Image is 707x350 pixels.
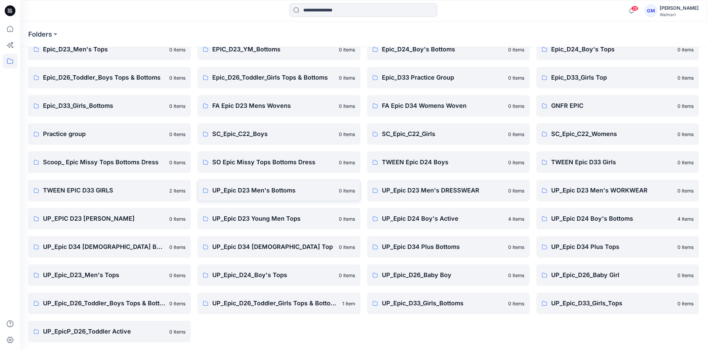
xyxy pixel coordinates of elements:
[508,131,524,138] p: 0 items
[339,131,355,138] p: 0 items
[551,101,673,111] p: GNFR EPIC
[645,5,657,17] div: GM
[169,131,185,138] p: 0 items
[28,236,191,258] a: UP_Epic D34 [DEMOGRAPHIC_DATA] Bottoms0 items
[367,264,530,286] a: UP_Epic_D26_Baby Boy0 items
[28,208,191,229] a: UP_EPIC D23 [PERSON_NAME]0 items
[536,264,699,286] a: UP_Epic_D26_Baby Girl0 items
[212,129,335,139] p: SC_Epic_C22_Boys
[212,299,338,308] p: UP_Epic_D26_Toddler_Girls Tops & Bottoms
[43,242,165,252] p: UP_Epic D34 [DEMOGRAPHIC_DATA] Bottoms
[551,214,673,223] p: UP_Epic D24 Boy's Bottoms
[382,129,504,139] p: SC_Epic_C22_Girls
[169,46,185,53] p: 0 items
[508,300,524,307] p: 0 items
[677,215,694,222] p: 4 items
[536,95,699,117] a: GNFR EPIC0 items
[28,180,191,201] a: TWEEN EPIC D33 GIRLS2 items
[508,215,524,222] p: 4 items
[212,186,335,195] p: UP_Epic D23 Men's Bottoms
[536,67,699,88] a: Epic_D33_Girls Top0 items
[382,299,504,308] p: UP_Epic_D33_Girls_Bottoms
[339,74,355,81] p: 0 items
[367,39,530,60] a: Epic_D24_Boy's Bottoms0 items
[28,30,52,39] a: Folders
[536,208,699,229] a: UP_Epic D24 Boy's Bottoms4 items
[367,208,530,229] a: UP_Epic D24 Boy's Active4 items
[660,12,699,17] div: Walmart
[197,151,360,173] a: SO Epic Missy Tops Bottoms Dress0 items
[169,102,185,110] p: 0 items
[212,270,335,280] p: UP_Epic_D24_Boy's Tops
[367,95,530,117] a: FA Epic D34 Womens Woven0 items
[367,67,530,88] a: Epic_D33 Practice Group0 items
[382,101,504,111] p: FA Epic D34 Womens Woven
[43,45,165,54] p: Epic_D23_Men's Tops
[551,129,673,139] p: SC_Epic_C22_Womens
[212,214,335,223] p: UP_Epic D23 Young Men Tops
[339,215,355,222] p: 0 items
[382,270,504,280] p: UP_Epic_D26_Baby Boy
[197,264,360,286] a: UP_Epic_D24_Boy's Tops0 items
[508,46,524,53] p: 0 items
[28,95,191,117] a: Epic_D33_Girls_Bottoms0 items
[197,123,360,145] a: SC_Epic_C22_Boys0 items
[43,327,165,336] p: UP_EpicP_D26_Toddler Active
[212,101,335,111] p: FA Epic D23 Mens Wovens
[197,67,360,88] a: Epic_D26_Toddler_Girls Tops & Bottoms0 items
[43,129,165,139] p: Practice group
[28,67,191,88] a: Epic_D26_Toddler_Boys Tops & Bottoms0 items
[197,39,360,60] a: EPIC_D23_YM_Bottoms0 items
[28,293,191,314] a: UP_Epic_D26_Toddler_Boys Tops & Bottoms0 items
[677,272,694,279] p: 0 items
[551,186,673,195] p: UP_Epic D23 Men's WORKWEAR
[551,73,673,82] p: Epic_D33_Girls Top
[367,180,530,201] a: UP_Epic D23 Men's DRESSWEAR0 items
[43,186,165,195] p: TWEEN EPIC D33 GIRLS
[43,73,165,82] p: Epic_D26_Toddler_Boys Tops & Bottoms
[382,214,504,223] p: UP_Epic D24 Boy's Active
[677,74,694,81] p: 0 items
[339,46,355,53] p: 0 items
[169,300,185,307] p: 0 items
[536,293,699,314] a: UP_Epic_D33_Girls_Tops0 items
[631,6,638,11] span: 28
[43,158,165,167] p: Scoop_ Epic Missy Tops Bottoms Dress
[339,244,355,251] p: 0 items
[677,300,694,307] p: 0 items
[339,102,355,110] p: 0 items
[212,45,335,54] p: EPIC_D23_YM_Bottoms
[212,158,335,167] p: SO Epic Missy Tops Bottoms Dress
[43,214,165,223] p: UP_EPIC D23 [PERSON_NAME]
[43,299,165,308] p: UP_Epic_D26_Toddler_Boys Tops & Bottoms
[43,270,165,280] p: UP_Epic_D23_Men's Tops
[367,293,530,314] a: UP_Epic_D33_Girls_Bottoms0 items
[367,123,530,145] a: SC_Epic_C22_Girls0 items
[677,131,694,138] p: 0 items
[43,101,165,111] p: Epic_D33_Girls_Bottoms
[169,215,185,222] p: 0 items
[339,272,355,279] p: 0 items
[28,39,191,60] a: Epic_D23_Men's Tops0 items
[677,187,694,194] p: 0 items
[382,45,504,54] p: Epic_D24_Boy's Bottoms
[342,300,355,307] p: 1 item
[382,158,504,167] p: TWEEN Epic D24 Boys
[367,236,530,258] a: UP_Epic D34 Plus Bottoms0 items
[28,321,191,342] a: UP_EpicP_D26_Toddler Active0 items
[382,186,504,195] p: UP_Epic D23 Men's DRESSWEAR
[536,151,699,173] a: TWEEN Epic D33 Girls0 items
[197,293,360,314] a: UP_Epic_D26_Toddler_Girls Tops & Bottoms1 item
[551,158,673,167] p: TWEEN Epic D33 Girls
[169,328,185,335] p: 0 items
[508,272,524,279] p: 0 items
[551,45,673,54] p: Epic_D24_Boy's Tops
[677,102,694,110] p: 0 items
[536,236,699,258] a: UP_Epic D34 Plus Tops0 items
[536,180,699,201] a: UP_Epic D23 Men's WORKWEAR0 items
[197,180,360,201] a: UP_Epic D23 Men's Bottoms0 items
[169,244,185,251] p: 0 items
[508,244,524,251] p: 0 items
[660,4,699,12] div: [PERSON_NAME]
